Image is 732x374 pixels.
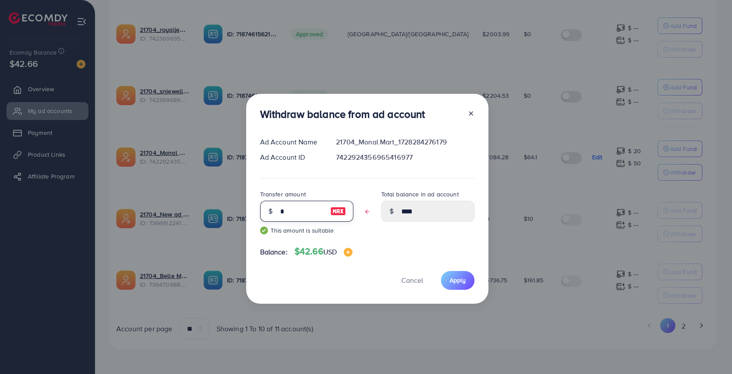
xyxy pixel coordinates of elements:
[450,276,466,285] span: Apply
[260,190,306,199] label: Transfer amount
[253,137,329,147] div: Ad Account Name
[441,271,474,290] button: Apply
[329,152,481,162] div: 7422924356965416977
[323,247,337,257] span: USD
[260,226,268,234] img: guide
[260,247,288,257] span: Balance:
[253,152,329,162] div: Ad Account ID
[344,248,352,257] img: image
[390,271,434,290] button: Cancel
[260,226,353,235] small: This amount is suitable
[401,275,423,285] span: Cancel
[295,246,352,257] h4: $42.66
[695,335,725,367] iframe: Chat
[329,137,481,147] div: 21704_Monal Mart_1728284276179
[381,190,459,199] label: Total balance in ad account
[260,108,425,120] h3: Withdraw balance from ad account
[330,206,346,216] img: image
